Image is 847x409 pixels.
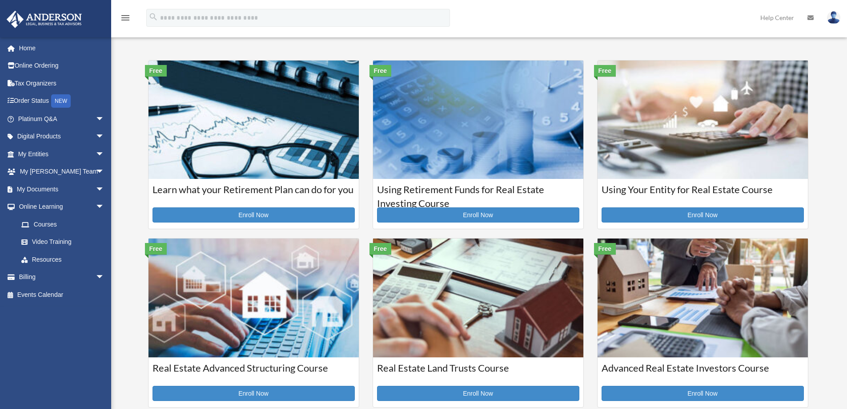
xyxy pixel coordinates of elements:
a: Online Ordering [6,57,118,75]
div: Free [145,243,167,255]
span: arrow_drop_down [96,180,113,198]
div: NEW [51,94,71,108]
h3: Learn what your Retirement Plan can do for you [153,183,355,205]
h3: Real Estate Land Trusts Course [377,361,579,384]
a: Tax Organizers [6,74,118,92]
span: arrow_drop_down [96,198,113,216]
a: Enroll Now [602,386,804,401]
a: Courses [12,215,113,233]
a: Billingarrow_drop_down [6,268,118,286]
img: Anderson Advisors Platinum Portal [4,11,84,28]
span: arrow_drop_down [96,145,113,163]
i: search [149,12,158,22]
a: Enroll Now [377,207,579,223]
div: Free [594,243,616,255]
a: menu [120,16,131,23]
a: Events Calendar [6,286,118,304]
h3: Using Your Entity for Real Estate Course [602,183,804,205]
i: menu [120,12,131,23]
img: User Pic [827,11,840,24]
a: Enroll Now [377,386,579,401]
div: Free [594,65,616,77]
a: Order StatusNEW [6,92,118,110]
a: Online Learningarrow_drop_down [6,198,118,216]
span: arrow_drop_down [96,128,113,146]
a: Platinum Q&Aarrow_drop_down [6,110,118,128]
div: Free [145,65,167,77]
a: Enroll Now [153,207,355,223]
div: Free [369,65,392,77]
a: Digital Productsarrow_drop_down [6,128,118,146]
a: Video Training [12,233,118,251]
span: arrow_drop_down [96,268,113,287]
a: Enroll Now [602,207,804,223]
h3: Real Estate Advanced Structuring Course [153,361,355,384]
a: My Documentsarrow_drop_down [6,180,118,198]
a: Resources [12,251,118,268]
a: Home [6,39,118,57]
a: My Entitiesarrow_drop_down [6,145,118,163]
h3: Advanced Real Estate Investors Course [602,361,804,384]
h3: Using Retirement Funds for Real Estate Investing Course [377,183,579,205]
a: My [PERSON_NAME] Teamarrow_drop_down [6,163,118,181]
div: Free [369,243,392,255]
span: arrow_drop_down [96,163,113,181]
a: Enroll Now [153,386,355,401]
span: arrow_drop_down [96,110,113,128]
